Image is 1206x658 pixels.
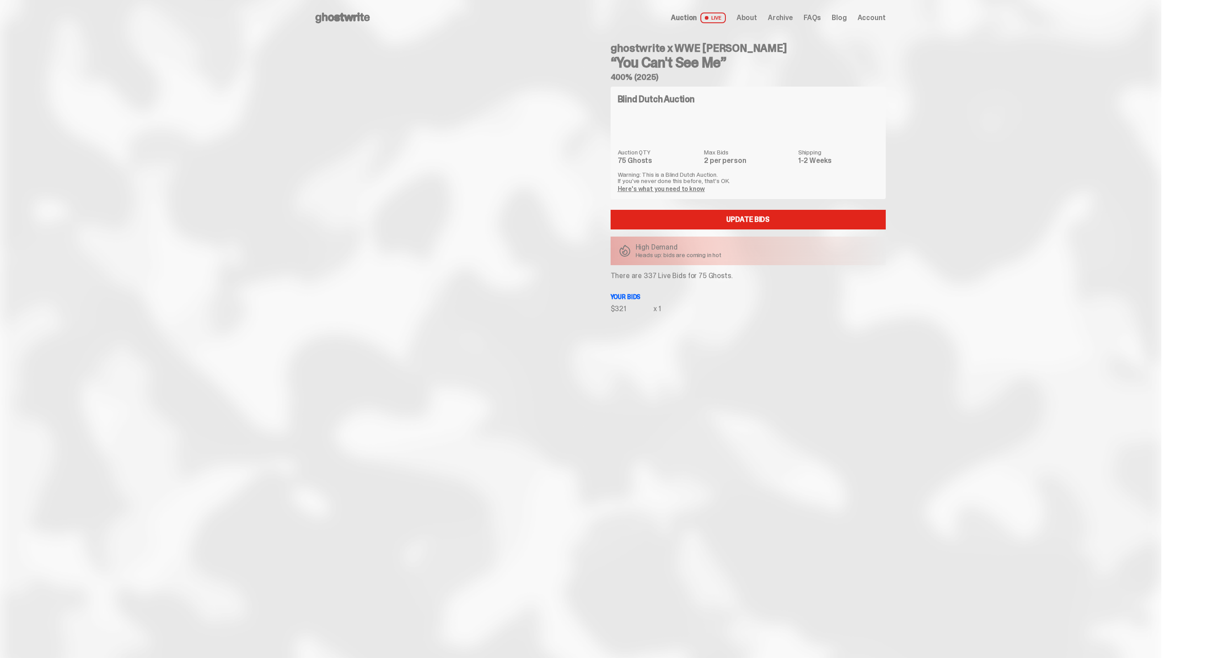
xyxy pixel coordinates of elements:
[704,157,792,164] dd: 2 per person
[671,12,725,23] a: Auction LIVE
[671,14,697,21] span: Auction
[653,305,662,312] div: x 1
[611,272,886,279] p: There are 337 Live Bids for 75 Ghosts.
[768,14,793,21] a: Archive
[611,305,653,312] div: $321
[858,14,886,21] a: Account
[618,95,695,104] h4: Blind Dutch Auction
[832,14,846,21] a: Blog
[798,157,879,164] dd: 1-2 Weeks
[798,149,879,155] dt: Shipping
[611,55,886,70] h3: “You Can't See Me”
[737,14,757,21] a: About
[804,14,821,21] a: FAQs
[700,12,726,23] span: LIVE
[636,244,722,251] p: High Demand
[611,73,886,81] h5: 400% (2025)
[618,185,705,193] a: Here's what you need to know
[611,43,886,54] h4: ghostwrite x WWE [PERSON_NAME]
[618,171,879,184] p: Warning: This is a Blind Dutch Auction. If you’ve never done this before, that’s OK.
[611,210,886,229] a: Update Bids
[618,149,699,155] dt: Auction QTY
[618,157,699,164] dd: 75 Ghosts
[704,149,792,155] dt: Max Bids
[611,294,886,300] p: Your bids
[636,252,722,258] p: Heads up: bids are coming in hot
